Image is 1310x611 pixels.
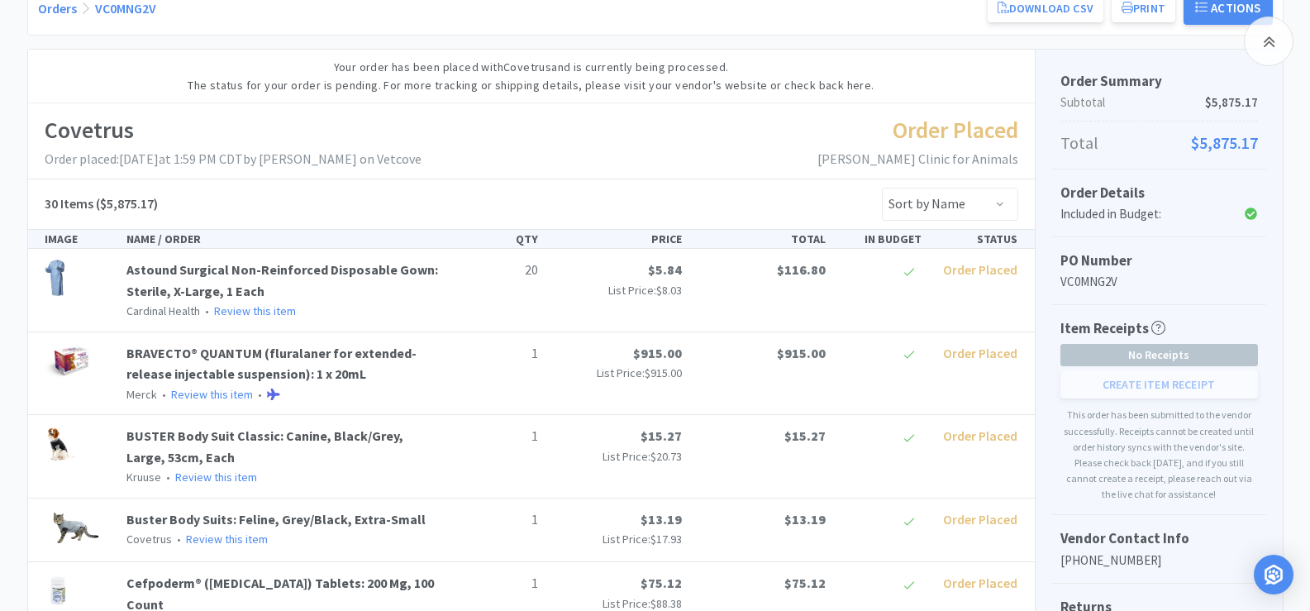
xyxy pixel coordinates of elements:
a: Review this item [214,303,296,318]
span: Order Placed [943,575,1017,591]
span: $15.27 [784,427,826,444]
p: VC0MNG2V [1060,272,1258,292]
span: • [160,387,169,402]
span: Order Placed [943,345,1017,361]
span: $5,875.17 [1191,130,1258,156]
div: IMAGE [38,230,121,248]
p: Subtotal [1060,93,1258,112]
p: List Price: [551,364,682,382]
a: Astound Surgical Non-Reinforced Disposable Gown: Sterile, X-Large, 1 Each [126,261,438,299]
span: $17.93 [650,532,682,547]
span: $20.73 [650,449,682,464]
p: [PHONE_NUMBER] [1060,551,1258,570]
h5: Order Details [1060,182,1258,204]
span: Order Placed [893,115,1018,145]
span: $915.00 [645,365,682,380]
img: e33af00ee8fe45c49437210ca8923d46_311111.png [45,573,72,609]
div: TOTAL [688,230,832,248]
h1: Covetrus [45,112,422,149]
span: $5.84 [648,261,682,278]
p: [PERSON_NAME] Clinic for Animals [817,149,1018,170]
p: 1 [455,509,538,531]
div: Included in Budget: [1060,204,1192,224]
p: List Price: [551,281,682,299]
span: Kruuse [126,470,161,485]
a: Review this item [186,532,268,547]
p: Order placed: [DATE] at 1:59 PM CDT by [PERSON_NAME] on Vetcove [45,149,422,170]
a: BUSTER Body Suit Classic: Canine, Black/Grey, Large, 53cm, Each [126,427,403,465]
p: List Price: [551,530,682,548]
span: $88.38 [650,596,682,611]
p: 1 [455,343,538,365]
img: 2bdd9457920e4f05803c61a179f3cb0a_820753.png [45,343,93,379]
div: PRICE [545,230,688,248]
h5: Vendor Contact Info [1060,527,1258,550]
span: $5,875.17 [1205,93,1258,112]
span: $15.27 [641,427,682,444]
span: • [164,470,173,485]
h5: PO Number [1060,250,1258,272]
span: Merck [126,387,157,402]
span: $915.00 [633,345,682,361]
span: 30 Items [45,195,93,212]
a: Review this item [171,387,253,402]
p: 1 [455,426,538,447]
span: Order Placed [943,427,1017,444]
span: Order Placed [943,261,1017,278]
p: 1 [455,573,538,594]
span: No Receipts [1061,345,1257,365]
p: List Price: [551,447,682,465]
div: Open Intercom Messenger [1254,555,1293,594]
a: Review this item [175,470,257,485]
span: $8.03 [656,283,682,298]
img: adc268a906a6476bbb0439ce21b1bd6e_29784.png [45,260,65,296]
a: BRAVECTO® QUANTUM (fluralaner for extended-release injectable suspension): 1 x 20mL [126,345,417,383]
p: Total [1060,130,1258,156]
span: • [174,532,183,547]
div: NAME / ORDER [120,230,449,248]
span: Cardinal Health [126,303,200,318]
h5: Order Summary [1060,70,1258,93]
p: This order has been submitted to the vendor successfully. Receipts cannot be created until order ... [1060,407,1258,502]
span: $116.80 [777,261,826,278]
div: IN BUDGET [832,230,928,248]
span: $75.12 [784,575,826,591]
h5: ($5,875.17) [45,193,158,215]
div: QTY [449,230,545,248]
div: STATUS [928,230,1024,248]
span: $75.12 [641,575,682,591]
img: 55132ae7631d4174adc336413afefdb5_176593.png [45,509,101,546]
span: • [255,387,264,402]
div: Your order has been placed with Covetrus and is currently being processed. The status for your or... [28,50,1035,104]
span: $915.00 [777,345,826,361]
img: be38c9f68f8349a9acc8f23787d13997_287061.png [45,426,79,462]
span: Covetrus [126,532,172,547]
p: 20 [455,260,538,281]
span: • [202,303,212,318]
span: Order Placed [943,511,1017,527]
span: $13.19 [784,511,826,527]
a: Buster Body Suits: Feline, Grey/Black, Extra-Small [126,511,426,527]
span: $13.19 [641,511,682,527]
h5: Item Receipts [1060,317,1165,340]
